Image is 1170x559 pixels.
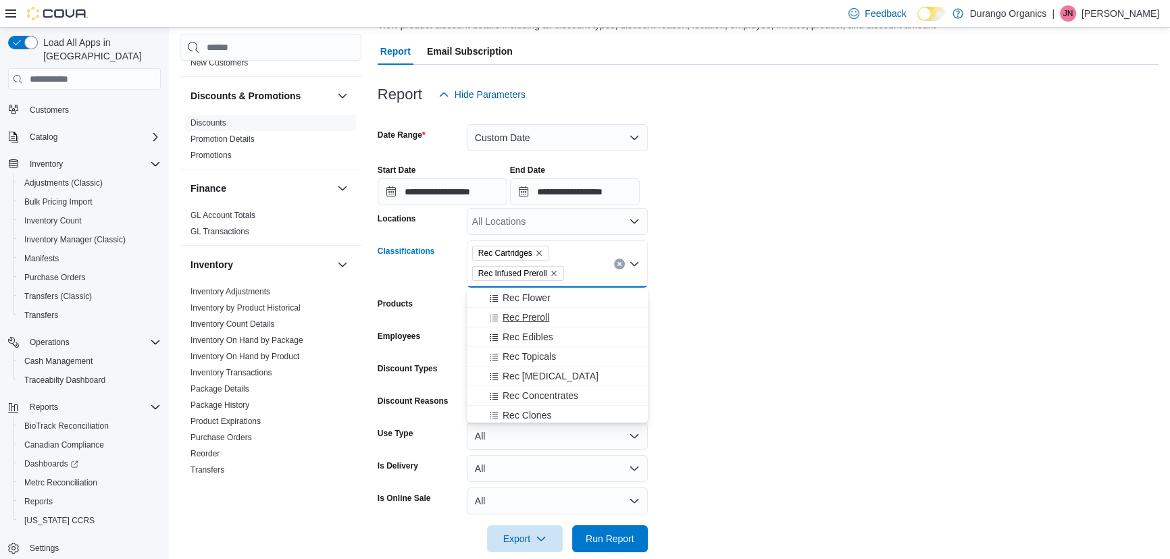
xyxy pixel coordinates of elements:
a: GL Transactions [190,227,249,236]
span: Traceabilty Dashboard [24,375,105,385]
span: Adjustments (Classic) [24,178,103,188]
img: Cova [27,7,88,20]
span: Inventory [30,159,63,169]
button: [US_STATE] CCRS [14,511,166,530]
button: Rec Flower [467,288,648,308]
button: Reports [3,398,166,417]
span: Transfers (Classic) [19,288,161,304]
span: Inventory Manager (Classic) [24,234,126,245]
a: Promotions [190,151,232,160]
span: Rec [MEDICAL_DATA] [503,369,599,383]
a: Inventory Count [19,213,87,229]
a: Canadian Compliance [19,437,109,453]
span: Washington CCRS [19,512,161,529]
button: Bulk Pricing Import [14,192,166,211]
div: Finance [180,207,361,245]
h3: Report [378,86,422,103]
span: JN [1063,5,1073,22]
span: Inventory On Hand by Package [190,335,303,346]
span: Rec Preroll [503,311,549,324]
p: Durango Organics [970,5,1047,22]
a: BioTrack Reconciliation [19,418,114,434]
p: [PERSON_NAME] [1082,5,1159,22]
span: New Customers [190,57,248,68]
a: Inventory Transactions [190,368,272,377]
button: Traceabilty Dashboard [14,371,166,390]
a: Transfers (Classic) [19,288,97,304]
button: All [467,423,648,450]
span: Transfers [190,464,224,475]
span: Cash Management [19,353,161,369]
button: Run Report [572,525,648,552]
a: Customers [24,102,74,118]
span: Inventory Manager (Classic) [19,232,161,248]
button: Transfers [14,306,166,325]
button: All [467,487,648,514]
a: Settings [24,540,64,556]
label: Use Type [378,428,413,439]
input: Press the down key to open a popover containing a calendar. [510,178,640,205]
button: Metrc Reconciliation [14,473,166,492]
label: Discount Types [378,363,437,374]
span: Inventory Count [19,213,161,229]
button: Custom Date [467,124,648,151]
button: Inventory [334,257,351,273]
span: Rec Flower [503,291,551,304]
h3: Inventory [190,258,233,271]
button: Catalog [3,128,166,147]
div: Jessica Neal [1060,5,1076,22]
label: Employees [378,331,420,342]
span: Email Subscription [427,38,513,65]
a: Inventory Manager (Classic) [19,232,131,248]
span: Metrc Reconciliation [24,477,97,488]
span: Promotions [190,150,232,161]
button: Rec Clones [467,406,648,425]
span: Inventory Count [24,215,82,226]
span: Bulk Pricing Import [24,196,93,207]
span: Reports [24,399,161,415]
span: Dashboards [19,456,161,472]
a: Metrc Reconciliation [19,475,103,491]
span: Metrc Reconciliation [19,475,161,491]
span: Manifests [19,250,161,267]
button: Finance [190,182,332,195]
button: Clear input [614,259,625,269]
a: Inventory On Hand by Product [190,352,299,361]
span: Product Expirations [190,416,261,427]
label: Is Online Sale [378,493,431,504]
button: Discounts & Promotions [334,88,351,104]
span: Catalog [30,132,57,142]
span: Transfers [19,307,161,323]
a: Dashboards [14,454,166,473]
a: Package Details [190,384,249,394]
a: Dashboards [19,456,84,472]
a: Traceabilty Dashboard [19,372,111,388]
button: Remove Rec Cartridges from selection in this group [535,249,543,257]
a: Package History [190,400,249,410]
a: Manifests [19,250,64,267]
button: Manifests [14,249,166,268]
button: Remove Rec Infused Preroll from selection in this group [550,269,558,277]
a: New Customers [190,58,248,68]
button: Reports [24,399,63,415]
a: Inventory Adjustments [190,287,270,296]
span: Dashboards [24,458,78,469]
span: Settings [24,539,161,556]
a: Reorder [190,449,220,458]
span: Operations [24,334,161,350]
a: Cash Management [19,353,98,369]
input: Press the down key to open a popover containing a calendar. [378,178,507,205]
span: Promotion Details [190,134,255,144]
span: Bulk Pricing Import [19,194,161,210]
button: Customers [3,100,166,119]
span: Rec Topicals [503,350,556,363]
a: Transfers [190,465,224,475]
button: Inventory [3,155,166,174]
button: BioTrack Reconciliation [14,417,166,435]
a: Inventory On Hand by Package [190,336,303,345]
button: Rec Edibles [467,327,648,347]
button: Settings [3,538,166,558]
span: Operations [30,337,70,348]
